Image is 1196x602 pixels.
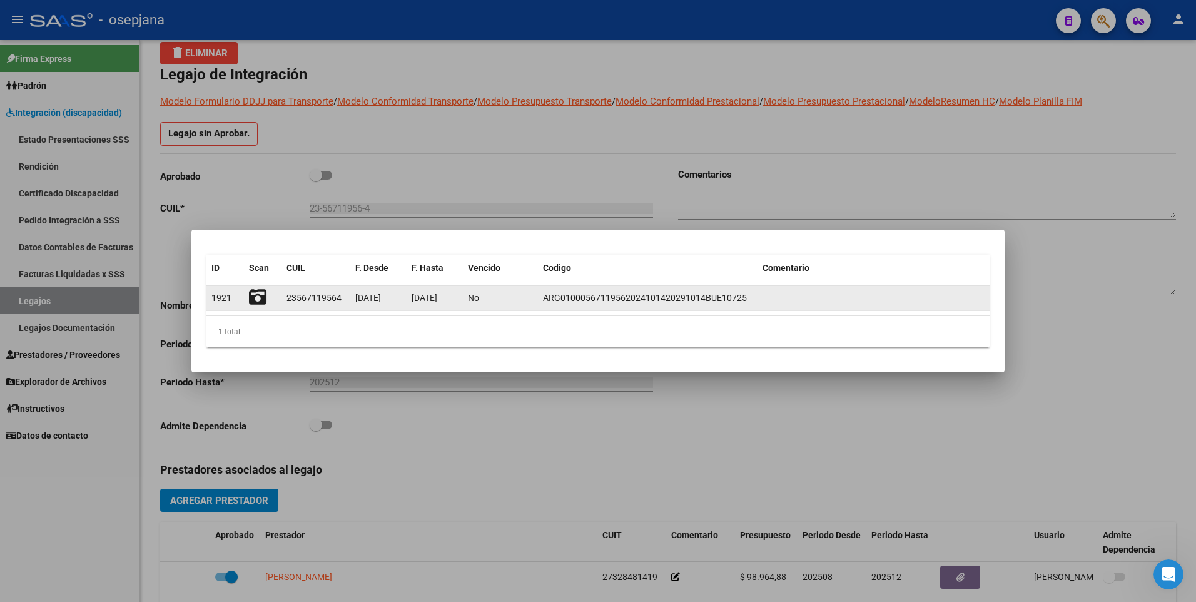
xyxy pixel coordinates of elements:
[463,255,538,282] datatable-header-cell: Vencido
[468,293,479,303] span: No
[244,255,281,282] datatable-header-cell: Scan
[286,263,305,273] span: CUIL
[350,255,407,282] datatable-header-cell: F. Desde
[249,263,269,273] span: Scan
[412,263,443,273] span: F. Hasta
[407,255,463,282] datatable-header-cell: F. Hasta
[538,255,758,282] datatable-header-cell: Codigo
[286,291,342,305] div: 23567119564
[211,293,231,303] span: 1921
[211,263,220,273] span: ID
[281,255,350,282] datatable-header-cell: CUIL
[468,263,500,273] span: Vencido
[355,293,381,303] span: [DATE]
[543,293,747,303] span: ARG01000567119562024101420291014BUE10725
[758,255,990,282] datatable-header-cell: Comentario
[206,316,990,347] div: 1 total
[355,263,388,273] span: F. Desde
[543,263,571,273] span: Codigo
[1153,559,1183,589] iframe: Intercom live chat
[206,255,244,282] datatable-header-cell: ID
[763,263,809,273] span: Comentario
[412,293,437,303] span: [DATE]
